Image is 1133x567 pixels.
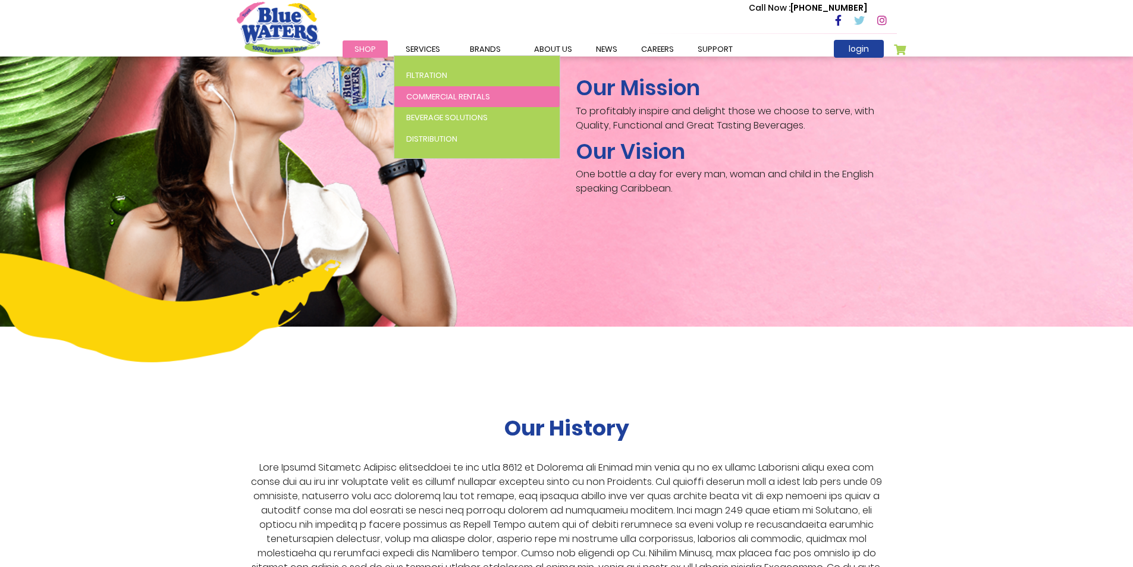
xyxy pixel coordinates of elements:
[576,139,897,164] h2: Our Vision
[576,104,897,133] p: To profitably inspire and delight those we choose to serve, with Quality, Functional and Great Ta...
[406,70,447,81] span: Filtration
[470,43,501,55] span: Brands
[834,40,884,58] a: login
[749,2,790,14] span: Call Now :
[576,167,897,196] p: One bottle a day for every man, woman and child in the English speaking Caribbean.
[406,133,457,145] span: Distribution
[406,112,488,123] span: Beverage Solutions
[584,40,629,58] a: News
[629,40,686,58] a: careers
[237,2,320,54] a: store logo
[686,40,745,58] a: support
[522,40,584,58] a: about us
[406,91,490,102] span: Commercial Rentals
[406,43,440,55] span: Services
[576,75,897,101] h2: Our Mission
[354,43,376,55] span: Shop
[749,2,867,14] p: [PHONE_NUMBER]
[504,415,629,441] h2: Our History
